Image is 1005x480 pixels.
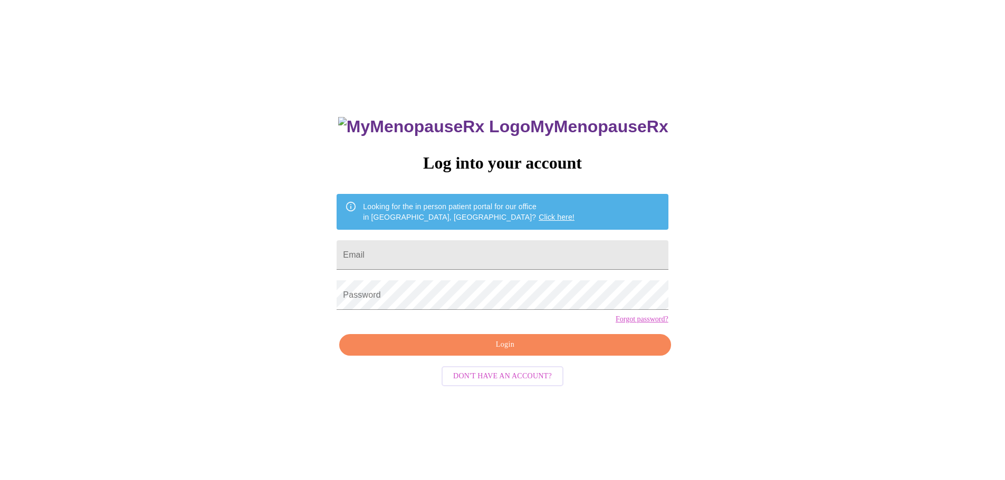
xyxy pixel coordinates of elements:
button: Login [339,334,671,356]
img: MyMenopauseRx Logo [338,117,530,136]
span: Don't have an account? [453,370,552,383]
a: Click here! [539,213,575,221]
button: Don't have an account? [442,366,563,387]
h3: Log into your account [337,153,668,173]
a: Forgot password? [616,315,668,324]
div: Looking for the in person patient portal for our office in [GEOGRAPHIC_DATA], [GEOGRAPHIC_DATA]? [363,197,575,227]
a: Don't have an account? [439,371,566,380]
h3: MyMenopauseRx [338,117,668,136]
span: Login [351,338,658,351]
